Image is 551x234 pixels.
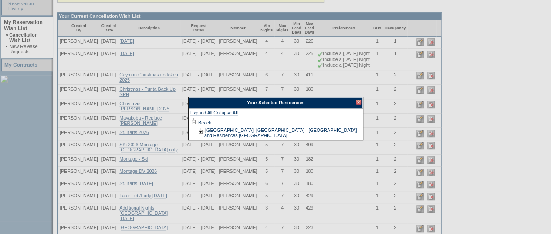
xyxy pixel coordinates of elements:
a: Expand All [190,110,212,118]
div: | [190,110,361,118]
a: [GEOGRAPHIC_DATA], [GEOGRAPHIC_DATA] - [GEOGRAPHIC_DATA] and Residences [GEOGRAPHIC_DATA] [204,127,357,138]
div: Your Selected Residences [189,97,363,108]
a: Collapse All [213,110,238,118]
a: Beach [198,120,211,125]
